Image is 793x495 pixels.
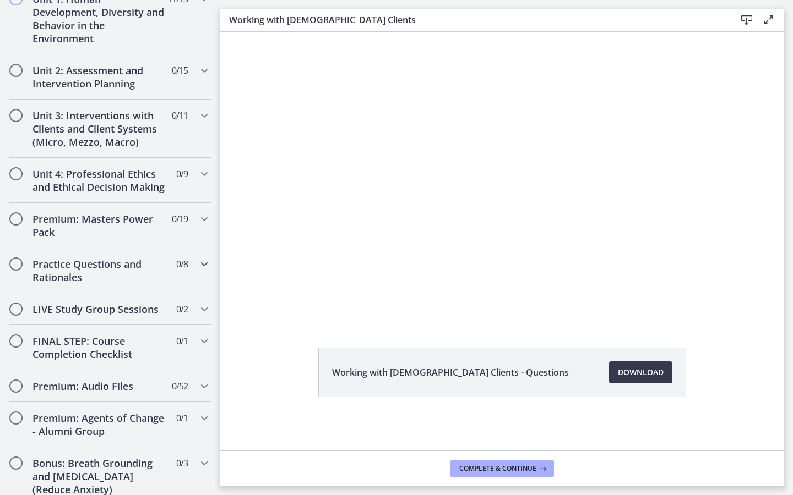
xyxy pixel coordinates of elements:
[32,212,167,239] h2: Premium: Masters Power Pack
[32,257,167,284] h2: Practice Questions and Rationales
[176,302,188,316] span: 0 / 2
[32,302,167,316] h2: LIVE Study Group Sessions
[220,32,784,322] iframe: Video Lesson
[32,167,167,194] h2: Unit 4: Professional Ethics and Ethical Decision Making
[32,380,167,393] h2: Premium: Audio Files
[172,380,188,393] span: 0 / 52
[229,13,718,26] h3: Working with [DEMOGRAPHIC_DATA] Clients
[32,411,167,438] h2: Premium: Agents of Change - Alumni Group
[172,64,188,77] span: 0 / 15
[176,334,188,348] span: 0 / 1
[172,109,188,122] span: 0 / 11
[176,257,188,271] span: 0 / 8
[332,366,569,379] span: Working with [DEMOGRAPHIC_DATA] Clients - Questions
[32,64,167,90] h2: Unit 2: Assessment and Intervention Planning
[176,457,188,470] span: 0 / 3
[459,464,536,473] span: Complete & continue
[172,212,188,226] span: 0 / 19
[32,109,167,148] h2: Unit 3: Interventions with Clients and Client Systems (Micro, Mezzo, Macro)
[618,366,664,379] span: Download
[176,167,188,180] span: 0 / 9
[609,361,672,383] a: Download
[32,334,167,361] h2: FINAL STEP: Course Completion Checklist
[450,460,554,477] button: Complete & continue
[176,411,188,425] span: 0 / 1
